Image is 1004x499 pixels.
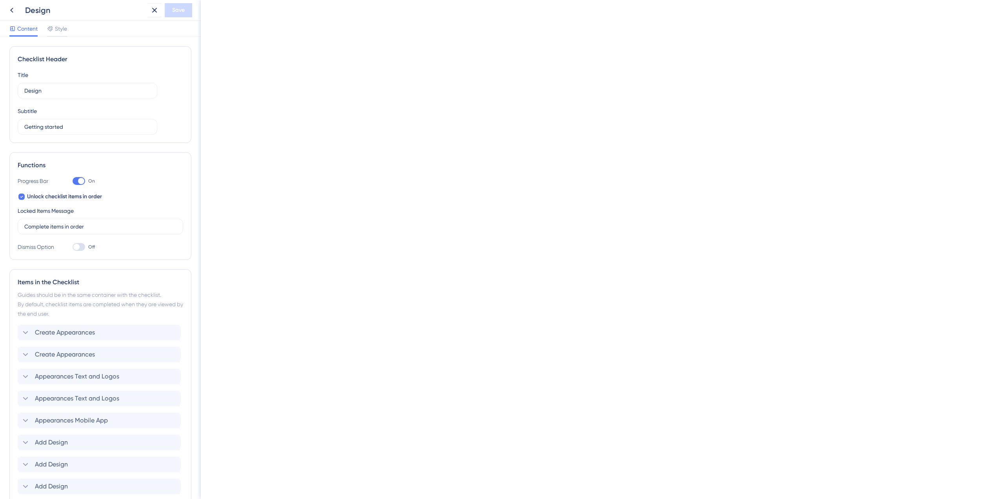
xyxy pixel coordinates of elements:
[18,55,183,64] div: Checklist Header
[35,328,95,337] span: Create Appearances
[27,192,102,201] span: Unlock checklist items in order
[35,460,68,469] span: Add Design
[18,242,57,252] div: Dismiss Option
[18,176,57,186] div: Progress Bar
[18,278,183,287] div: Items in the Checklist
[18,70,28,80] div: Title
[172,5,185,15] span: Save
[18,206,74,216] div: Locked Items Message
[165,3,192,17] button: Save
[25,5,144,16] div: Design
[18,106,37,116] div: Subtitle
[24,122,151,131] input: Header 2
[35,416,108,425] span: Appearances Mobile App
[35,372,119,381] span: Appearances Text and Logos
[88,178,95,184] span: On
[35,438,68,447] span: Add Design
[18,290,183,318] div: Guides should be in the same container with the checklist. By default, checklist items are comple...
[35,482,68,491] span: Add Design
[55,24,67,33] span: Style
[88,244,95,250] span: Off
[24,86,151,95] input: Header 1
[24,222,176,231] input: Type the value
[35,394,119,403] span: Appearances Text and Logos
[35,350,95,359] span: Create Appearances
[18,161,183,170] div: Functions
[17,24,38,33] span: Content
